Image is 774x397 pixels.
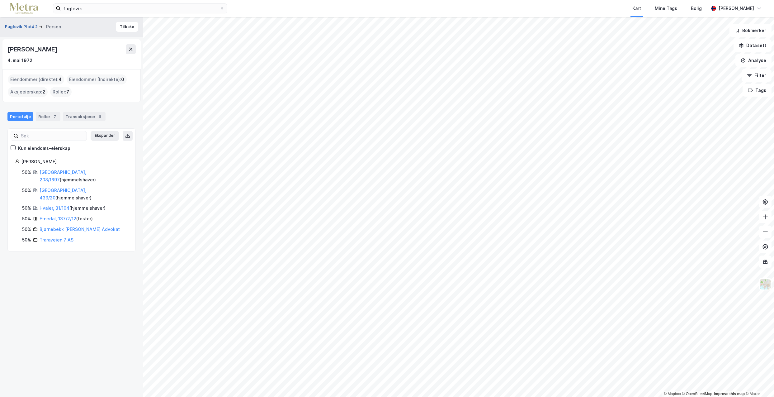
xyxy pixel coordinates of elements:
[18,131,87,141] input: Søk
[66,88,69,96] span: 7
[714,392,745,396] a: Improve this map
[719,5,754,12] div: [PERSON_NAME]
[40,227,120,232] a: Bjørnebekk [PERSON_NAME] Advokat
[8,74,64,84] div: Eiendommer (direkte) :
[734,39,772,52] button: Datasett
[10,3,38,14] img: metra-logo.256734c3b2bbffee19d4.png
[40,216,76,221] a: Etnedal, 137/2/12
[735,54,772,67] button: Analyse
[40,170,86,182] a: [GEOGRAPHIC_DATA], 208/1697
[40,205,69,211] a: Hvaler, 31/104
[46,23,61,31] div: Person
[50,87,72,97] div: Roller :
[116,22,138,32] button: Tilbake
[67,74,127,84] div: Eiendommer (Indirekte) :
[36,112,60,121] div: Roller
[7,44,59,54] div: [PERSON_NAME]
[59,76,62,83] span: 4
[682,392,712,396] a: OpenStreetMap
[664,392,681,396] a: Mapbox
[61,4,219,13] input: Søk på adresse, matrikkel, gårdeiere, leietakere eller personer
[40,204,106,212] div: ( hjemmelshaver )
[22,204,31,212] div: 50%
[691,5,702,12] div: Bolig
[7,57,32,64] div: 4. mai 1972
[8,87,48,97] div: Aksjeeierskap :
[40,215,93,222] div: ( fester )
[40,169,128,184] div: ( hjemmelshaver )
[40,188,86,200] a: [GEOGRAPHIC_DATA], 439/20
[42,88,45,96] span: 2
[22,187,31,194] div: 50%
[21,158,128,165] div: [PERSON_NAME]
[18,145,70,152] div: Kun eiendoms-eierskap
[91,131,119,141] button: Ekspander
[22,215,31,222] div: 50%
[52,113,58,120] div: 7
[7,112,33,121] div: Portefølje
[22,236,31,244] div: 50%
[655,5,677,12] div: Mine Tags
[22,169,31,176] div: 50%
[743,367,774,397] iframe: Chat Widget
[121,76,124,83] span: 0
[742,69,772,82] button: Filter
[22,226,31,233] div: 50%
[759,278,771,290] img: Z
[5,24,39,30] button: Fuglevik Platå 2
[743,84,772,97] button: Tags
[743,367,774,397] div: Kontrollprogram for chat
[632,5,641,12] div: Kart
[729,24,772,37] button: Bokmerker
[40,237,73,242] a: Traraveien 7 AS
[40,187,128,202] div: ( hjemmelshaver )
[63,112,106,121] div: Transaksjoner
[97,113,103,120] div: 8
